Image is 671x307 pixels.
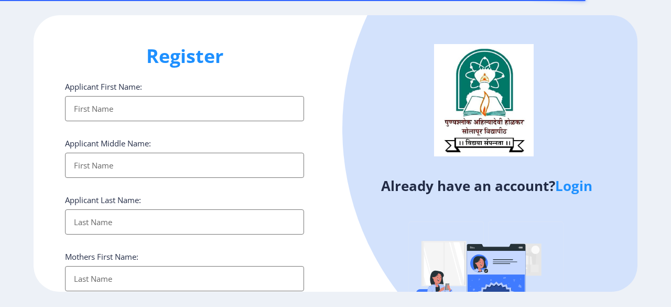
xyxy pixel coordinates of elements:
img: logo [434,44,534,156]
input: Last Name [65,266,304,291]
a: Login [555,176,592,195]
label: Applicant Middle Name: [65,138,151,149]
h1: Register [65,44,304,69]
input: First Name [65,153,304,178]
h4: Already have an account? [343,177,630,194]
input: Last Name [65,209,304,235]
label: Applicant Last Name: [65,195,141,205]
input: First Name [65,96,304,121]
label: Mothers First Name: [65,251,138,262]
label: Applicant First Name: [65,81,142,92]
